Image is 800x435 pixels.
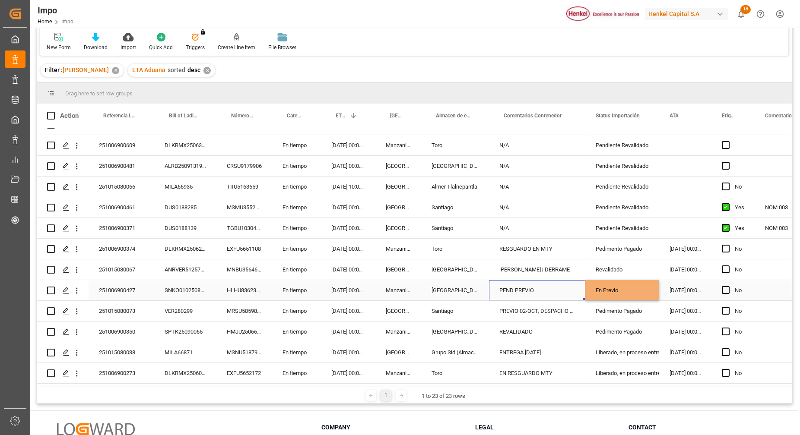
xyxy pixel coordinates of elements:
div: HMJU2506631 [216,322,272,342]
div: Press SPACE to select this row. [37,218,585,239]
div: [DATE] 00:00:00 [321,259,375,280]
div: DLKRMX2506231 [154,239,216,259]
span: Referencia Leschaco [103,113,136,119]
span: [GEOGRAPHIC_DATA] - Locode [390,113,403,119]
div: SPTK25090065 [154,322,216,342]
div: New Form [47,44,71,51]
div: Pendiente Revalidado [596,136,649,155]
div: No [735,301,744,321]
h3: Legal [475,423,618,432]
div: ✕ [112,67,119,74]
img: Henkel%20logo.jpg_1689854090.jpg [566,6,639,22]
div: [DATE] 00:00:00 [659,259,711,280]
div: [GEOGRAPHIC_DATA] [375,342,421,362]
span: ETA Aduana [132,66,165,73]
div: [DATE] 00:00:00 [659,301,711,321]
div: [DATE] 00:00:00 [321,322,375,342]
div: ALRB250913190054 [154,156,216,176]
div: TIIU5163659 [216,177,272,197]
div: Revalidado [596,260,649,280]
div: Manzanillo [375,363,421,383]
div: Impo [38,4,73,17]
div: [DATE] 00:00:00 [321,342,375,362]
div: Pendiente Revalidado [596,177,649,197]
a: Home [38,19,52,25]
button: Help Center [751,4,770,24]
div: [DATE] 00:00:00 [321,280,375,300]
div: EXFU5652172 [216,363,272,383]
span: [PERSON_NAME] [63,66,109,73]
div: Yes [735,218,744,238]
div: Manzanillo [375,135,421,155]
div: [DATE] 00:00:00 [321,301,375,321]
div: En tiempo [272,342,321,362]
div: Press SPACE to select this row. [37,135,585,156]
div: 1 [381,390,391,401]
div: Press SPACE to select this row. [37,363,585,384]
div: Grupo Sid (Almacenaje y Distribucion AVIOR) [421,342,489,362]
div: DUS0188139 [154,218,216,238]
div: [DATE] 00:00:00 [321,197,375,217]
span: Categoría [287,113,303,119]
div: [DATE] 00:00:00 [321,239,375,259]
div: ✕ [203,67,211,74]
span: desc [187,66,200,73]
div: En tiempo [272,280,321,300]
div: N/A [489,197,585,217]
div: En tiempo [272,156,321,176]
div: [DATE] 00:00:00 [321,135,375,155]
div: Santiago [421,218,489,238]
div: Manzanillo [375,239,421,259]
div: 251006900371 [89,218,154,238]
div: REVALIDADO [489,322,585,342]
span: Número de Contenedor [231,113,254,119]
button: Henkel Capital S.A [645,6,731,22]
div: No [735,363,744,383]
div: [DATE] 00:00:00 [321,218,375,238]
div: Import [121,44,136,51]
span: sorted [168,66,185,73]
div: VER280299 [154,301,216,321]
span: Almacen de entrega [436,113,471,119]
div: En tiempo [272,301,321,321]
div: 251006900350 [89,322,154,342]
div: Press SPACE to select this row. [37,301,585,322]
div: Liberado, en proceso entrega [596,343,649,362]
div: Press SPACE to select this row. [37,280,585,301]
div: Toro [421,135,489,155]
div: EN RESGUARDO MTY [489,363,585,383]
div: En tiempo [272,218,321,238]
div: [GEOGRAPHIC_DATA] [375,156,421,176]
div: [GEOGRAPHIC_DATA] [421,156,489,176]
div: Liberado, en proceso entrega [596,363,649,383]
div: [GEOGRAPHIC_DATA] [375,218,421,238]
div: SNKO010250808399 [154,280,216,300]
div: Pendiente Revalidado [596,198,649,217]
div: No [735,177,744,197]
div: [DATE] 00:00:00 [659,363,711,383]
h3: Company [321,423,464,432]
div: Pedimento Pagado [596,239,649,259]
div: PEND PREVIO [489,280,585,300]
div: ENTREGA [DATE] [489,342,585,362]
div: DLKRMX2506362 [154,135,216,155]
div: En tiempo [272,197,321,217]
div: Press SPACE to select this row. [37,259,585,280]
div: Santiago [421,301,489,321]
div: [DATE] 10:00:00 [321,177,375,197]
div: [GEOGRAPHIC_DATA] [375,259,421,280]
div: [GEOGRAPHIC_DATA] [375,197,421,217]
div: 251015080066 [89,177,154,197]
div: Press SPACE to select this row. [37,177,585,197]
h3: Contact [629,423,771,432]
div: Press SPACE to select this row. [37,197,585,218]
div: Manzanillo [375,322,421,342]
div: Henkel Capital S.A [645,8,728,20]
div: Pedimento Pagado [596,301,649,321]
span: ETA Aduana [336,113,346,119]
span: Status Importación [596,113,640,119]
div: DUS0188285 [154,197,216,217]
div: MILA66871 [154,342,216,362]
div: Press SPACE to select this row. [37,156,585,177]
div: En Previo [596,281,649,300]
